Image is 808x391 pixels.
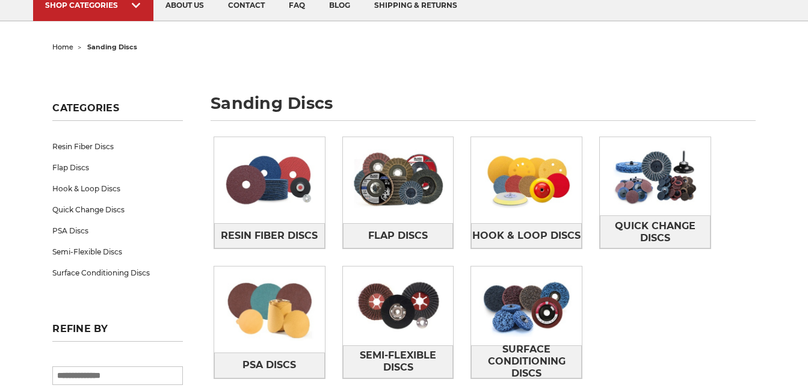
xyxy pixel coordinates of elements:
a: Hook & Loop Discs [471,223,582,249]
span: PSA Discs [242,355,296,375]
img: Quick Change Discs [600,137,711,215]
a: PSA Discs [214,353,325,378]
a: Hook & Loop Discs [52,178,183,199]
h5: Refine by [52,323,183,342]
h1: sanding discs [211,95,755,121]
a: Flap Discs [52,157,183,178]
a: Flap Discs [343,223,454,249]
span: Surface Conditioning Discs [472,339,581,384]
img: Surface Conditioning Discs [471,266,582,345]
a: Semi-Flexible Discs [343,345,454,378]
a: Surface Conditioning Discs [471,345,582,378]
img: Hook & Loop Discs [471,141,582,219]
span: Flap Discs [368,226,428,246]
span: Quick Change Discs [600,216,710,248]
a: PSA Discs [52,220,183,241]
div: SHOP CATEGORIES [45,1,141,10]
h5: Categories [52,102,183,121]
a: Quick Change Discs [52,199,183,220]
img: Resin Fiber Discs [214,141,325,219]
a: home [52,43,73,51]
img: PSA Discs [214,270,325,348]
a: Resin Fiber Discs [52,136,183,157]
span: Hook & Loop Discs [472,226,581,246]
a: Surface Conditioning Discs [52,262,183,283]
img: Flap Discs [343,141,454,219]
a: Semi-Flexible Discs [52,241,183,262]
span: sanding discs [87,43,137,51]
span: Resin Fiber Discs [221,226,318,246]
img: Semi-Flexible Discs [343,266,454,345]
a: Quick Change Discs [600,215,711,248]
a: Resin Fiber Discs [214,223,325,249]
